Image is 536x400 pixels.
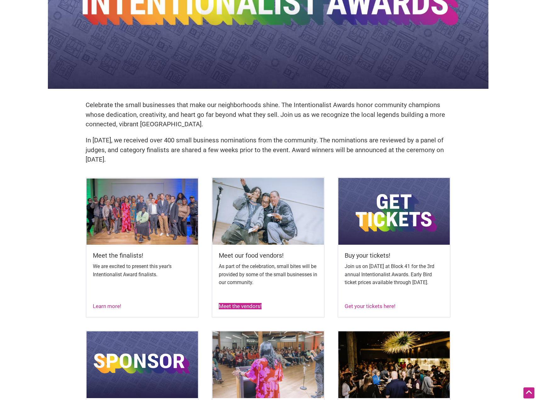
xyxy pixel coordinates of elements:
a: Meet the vendors! [219,303,262,309]
h5: Meet our food vendors! [219,251,318,260]
p: Celebrate the small businesses that make our neighborhoods shine. The Intentionalist Awards honor... [86,100,451,129]
h5: Buy your tickets! [345,251,443,260]
a: Learn more! [93,303,121,309]
div: Scroll Back to Top [523,387,534,398]
p: In [DATE], we received over 400 small business nominations from the community. The nominations ar... [86,135,451,164]
p: As part of the celebration, small bites will be provided by some of the small businesses in our c... [219,262,318,287]
p: Join us on [DATE] at Block 41 for the 3rd annual Intentionalist Awards. Early Bird ticket prices ... [345,262,443,287]
p: We are excited to present this year’s Intentionalist Award finalists. [93,262,192,278]
h5: Meet the finalists! [93,251,192,260]
a: Get your tickets here! [345,303,395,309]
